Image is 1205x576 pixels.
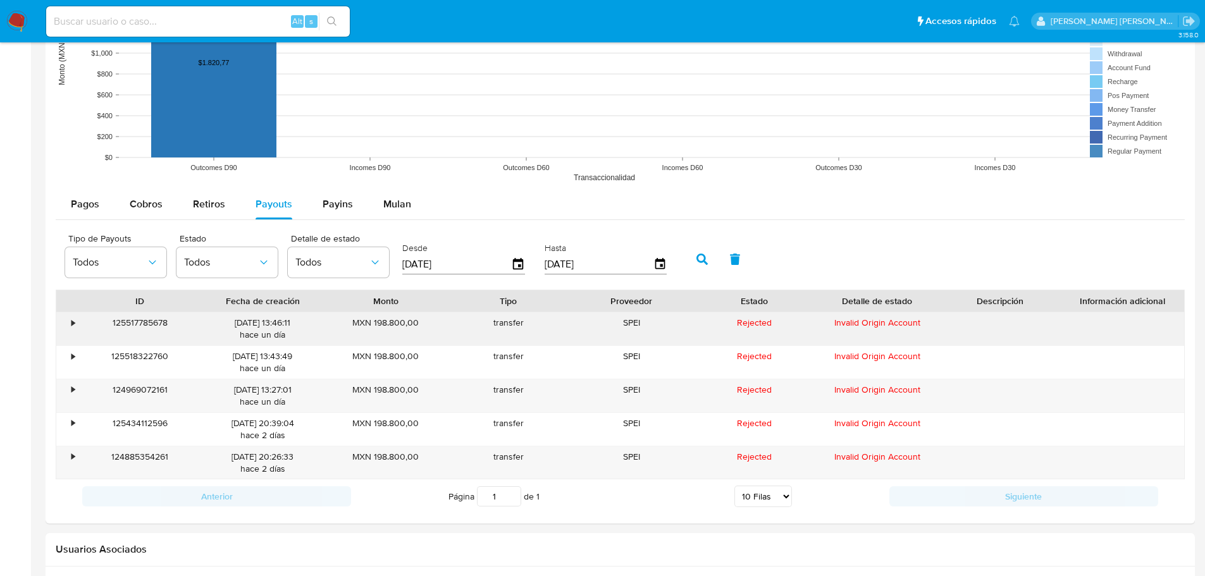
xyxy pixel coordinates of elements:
button: search-icon [319,13,345,30]
h2: Usuarios Asociados [56,543,1185,556]
input: Buscar usuario o caso... [46,13,350,30]
a: Salir [1182,15,1196,28]
span: 3.158.0 [1178,30,1199,40]
a: Notificaciones [1009,16,1020,27]
span: Accesos rápidos [925,15,996,28]
span: Alt [292,15,302,27]
span: s [309,15,313,27]
p: gloria.villasanti@mercadolibre.com [1051,15,1178,27]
